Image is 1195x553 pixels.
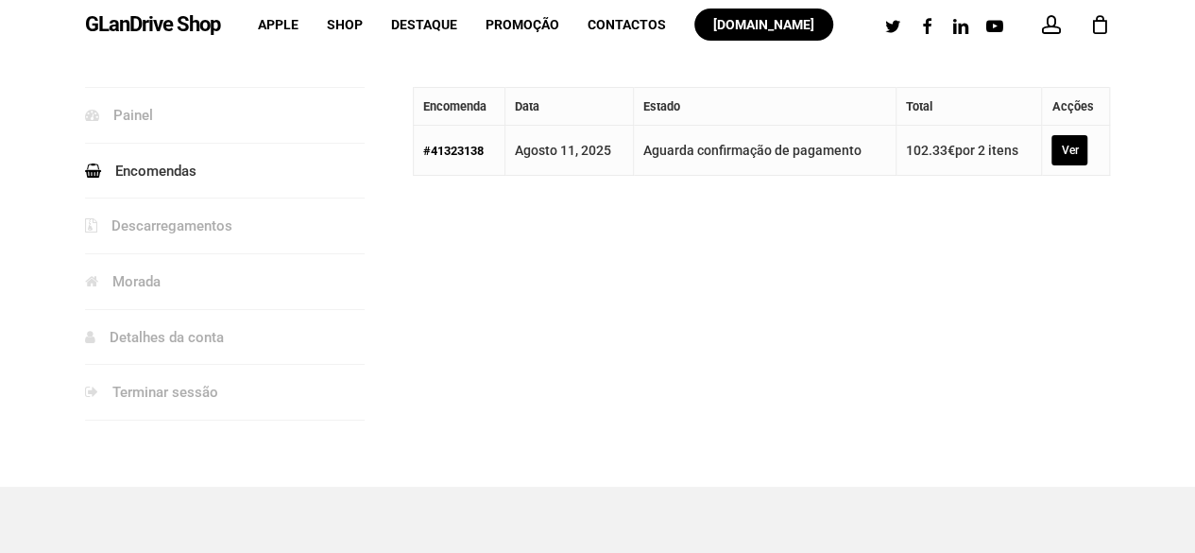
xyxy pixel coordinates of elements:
td: Aguarda confirmação de pagamento [633,126,896,176]
a: Destaque [391,18,457,31]
a: Morada [85,254,365,309]
span: Shop [327,17,363,32]
a: Contactos [588,18,666,31]
span: 102.33 [906,143,955,158]
span: Total [906,99,932,113]
span: Estado [643,99,680,113]
a: Shop [327,18,363,31]
nav: Páginas de conta [85,87,393,449]
a: Promoção [486,18,559,31]
span: € [947,143,955,158]
td: por 2 itens [896,126,1041,176]
span: Acções [1051,99,1093,113]
a: Detalhes da conta [85,310,365,365]
a: Painel [85,88,365,143]
span: Apple [258,17,299,32]
a: Encomendas [85,144,365,199]
a: Descarregamentos [85,199,365,253]
a: Apple [258,18,299,31]
a: View order number 41323138 [423,144,484,158]
span: [DOMAIN_NAME] [713,17,814,32]
a: Terminar sessão [85,365,365,420]
span: Data [515,99,539,113]
a: GLanDrive Shop [85,14,220,35]
a: Cart [1089,14,1110,35]
span: Promoção [486,17,559,32]
time: Agosto 11, 2025 [515,143,611,158]
span: Contactos [588,17,666,32]
a: [DOMAIN_NAME] [694,18,833,31]
a: View order 41323138 [1051,135,1087,165]
span: Encomenda [423,99,487,113]
span: Destaque [391,17,457,32]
